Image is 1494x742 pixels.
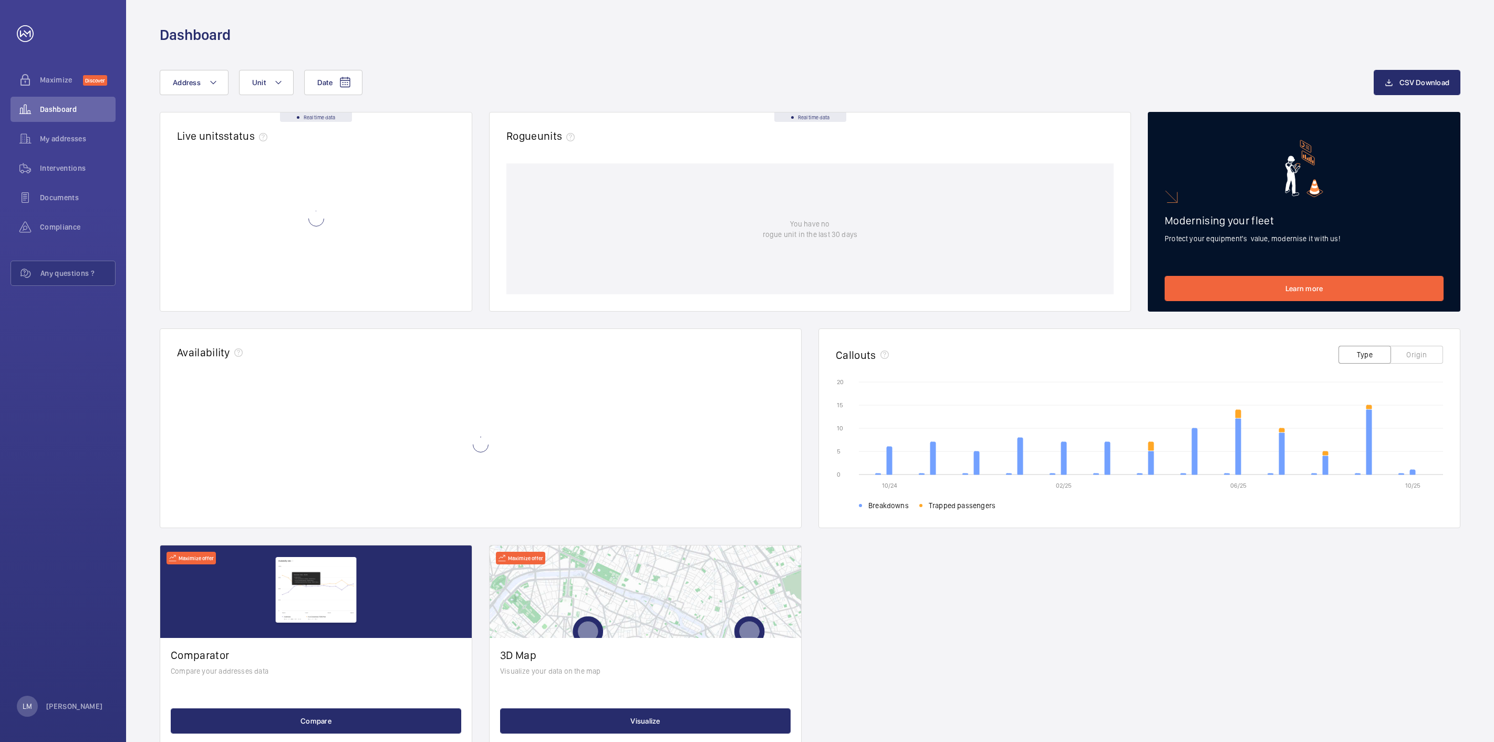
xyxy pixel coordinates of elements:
[1165,233,1444,244] p: Protect your equipment's value, modernise it with us!
[1165,214,1444,227] h2: Modernising your fleet
[929,500,995,511] span: Trapped passengers
[1339,346,1391,364] button: Type
[177,346,230,359] h2: Availability
[173,78,201,87] span: Address
[837,425,843,432] text: 10
[774,112,846,122] div: Real time data
[40,133,116,144] span: My addresses
[837,378,844,386] text: 20
[171,708,461,734] button: Compare
[304,70,362,95] button: Date
[224,129,272,142] span: status
[83,75,107,86] span: Discover
[506,129,579,142] h2: Rogue
[171,648,461,662] h2: Comparator
[763,219,857,240] p: You have no rogue unit in the last 30 days
[836,348,876,362] h2: Callouts
[160,25,231,45] h1: Dashboard
[40,268,115,279] span: Any questions ?
[500,708,791,734] button: Visualize
[317,78,333,87] span: Date
[40,222,116,232] span: Compliance
[1405,482,1420,489] text: 10/25
[177,129,272,142] h2: Live units
[868,500,909,511] span: Breakdowns
[1399,78,1449,87] span: CSV Download
[537,129,579,142] span: units
[1374,70,1460,95] button: CSV Download
[40,163,116,173] span: Interventions
[23,701,32,712] p: LM
[837,471,841,478] text: 0
[1165,276,1444,301] a: Learn more
[171,666,461,676] p: Compare your addresses data
[252,78,266,87] span: Unit
[46,701,103,712] p: [PERSON_NAME]
[280,112,352,122] div: Real time data
[40,192,116,203] span: Documents
[1285,140,1323,197] img: marketing-card.svg
[1056,482,1072,489] text: 02/25
[496,552,545,564] div: Maximize offer
[882,482,897,489] text: 10/24
[1230,482,1247,489] text: 06/25
[40,104,116,115] span: Dashboard
[1391,346,1443,364] button: Origin
[40,75,83,85] span: Maximize
[160,70,229,95] button: Address
[239,70,294,95] button: Unit
[500,648,791,662] h2: 3D Map
[500,666,791,676] p: Visualize your data on the map
[167,552,216,564] div: Maximize offer
[837,448,841,455] text: 5
[837,401,843,409] text: 15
